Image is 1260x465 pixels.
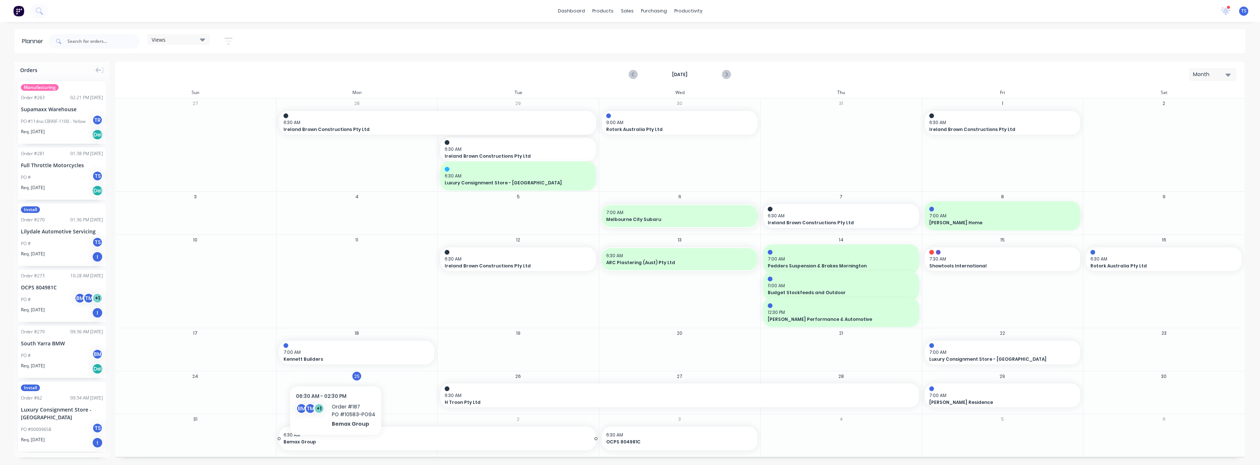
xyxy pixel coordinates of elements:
div: 11:00 AMBudget Stockfeeds and Outdoor [763,274,919,298]
div: 6:30 AMLuxury Consignment Store - [GEOGRAPHIC_DATA] [440,164,596,188]
div: Planner [22,37,47,46]
div: 9:00 AMRotork Australia Pty Ltd [602,111,757,135]
button: 27 [675,372,684,380]
span: 7:30 AM [929,256,1072,262]
div: products [589,5,617,16]
div: Fri [922,87,1083,98]
button: 25 [352,372,361,380]
span: Ireland Brown Constructions Pty Ltd [929,126,1061,133]
div: PO #114no CB90F-1100 - Yellow [21,118,86,125]
button: 29 [998,372,1007,380]
div: 6:30 AMIreland Brown Constructions Pty Ltd [440,247,596,271]
span: 6:30 AM [445,392,911,399]
div: Thu [760,87,922,98]
div: Order # 279 [21,329,45,335]
button: 18 [352,329,361,338]
div: 6:30 AMRotork Australia Pty Ltd [1086,247,1242,271]
span: 7:00 AM [606,209,749,216]
span: 6:30 AM [445,256,588,262]
span: 6:30 AM [606,252,749,259]
div: PO # [21,296,31,303]
div: Del [92,363,103,374]
span: 7:00 AM [768,256,911,262]
button: 12 [514,236,523,244]
button: 1 [998,99,1007,108]
div: 6:30 AMBemax Group [279,427,596,450]
div: Wed [599,87,760,98]
button: 16 [1160,236,1168,244]
button: 2 [1160,99,1168,108]
strong: [DATE] [643,71,716,78]
span: Install [21,385,40,391]
div: 6:30 AMIreland Brown Constructions Pty Ltd [925,111,1081,135]
button: Previous page [629,70,638,79]
div: PO # [21,352,31,359]
button: 23 [1160,329,1168,338]
span: 6:30 AM [606,432,749,438]
div: Tue [437,87,599,98]
span: Rotork Australia Pty Ltd [1090,263,1223,269]
span: Bemax Group [283,439,561,445]
div: purchasing [637,5,671,16]
span: 6:30 AM [768,213,911,219]
span: 11:00 AM [768,282,911,289]
span: Req. [DATE] [21,184,45,191]
div: 6:30 AMOCPS 804981C [602,427,757,450]
div: TM [83,293,94,304]
div: 7:00 AMLuxury Consignment Store - [GEOGRAPHIC_DATA] [925,341,1081,364]
span: Budget Stockfeeds and Outdoor [768,289,900,296]
span: Melbourne City Subaru [606,216,738,223]
button: 31 [191,415,200,424]
button: Next page [722,70,730,79]
button: 24 [191,372,200,380]
div: Del [92,129,103,140]
div: Mon [276,87,438,98]
button: 5 [998,415,1007,424]
span: Views [152,36,166,44]
div: PO # [21,240,31,247]
button: 6 [1160,415,1168,424]
input: Search for orders... [67,34,140,49]
button: 14 [837,236,845,244]
div: Order # 270 [21,217,45,223]
span: Req. [DATE] [21,128,45,135]
div: I [92,437,103,448]
span: 6:30 AM [283,432,588,438]
div: 6:30 AMH Troon Pty Ltd [440,383,919,407]
img: Factory [13,5,24,16]
div: sales [617,5,637,16]
div: 7:00 AM[PERSON_NAME] Residence [925,383,1081,407]
span: H Troon Pty Ltd [445,399,867,406]
div: TS [92,170,103,181]
div: BM [92,349,103,360]
span: Luxury Consignment Store - [GEOGRAPHIC_DATA] [929,356,1061,363]
div: TS [92,423,103,434]
span: Req. [DATE] [21,436,45,443]
div: 7:00 AMMelbourne City Subaru [602,204,757,228]
div: TR [92,115,103,125]
span: Luxury Consignment Store - [GEOGRAPHIC_DATA] [445,180,577,186]
div: 6:30 AMIreland Brown Constructions Pty Ltd [763,204,919,228]
button: 21 [837,329,845,338]
div: 6:30 AMIreland Brown Constructions Pty Ltd [279,111,596,135]
button: 9 [1160,192,1168,201]
span: OCPS 804981C [606,439,738,445]
div: Lilydale Automotive Servicing [21,228,103,235]
div: Sun [115,87,276,98]
span: [PERSON_NAME] Residence [929,399,1061,406]
div: TS [92,237,103,248]
span: [PERSON_NAME] Home [929,220,1061,226]
div: Order # 263 [21,94,45,101]
div: Order # 281 [21,150,45,157]
div: 6:30 AMIreland Brown Constructions Pty Ltd [440,138,596,161]
span: TS [1241,8,1246,14]
span: Ireland Brown Constructions Pty Ltd [768,220,900,226]
button: 8 [998,192,1007,201]
div: Order # 273 [21,273,45,279]
div: I [92,251,103,262]
button: 30 [1160,372,1168,380]
div: 09:34 AM [DATE] [70,395,103,401]
button: 10 [191,236,200,244]
button: 3 [675,415,684,424]
div: Order # 62 [21,395,42,401]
